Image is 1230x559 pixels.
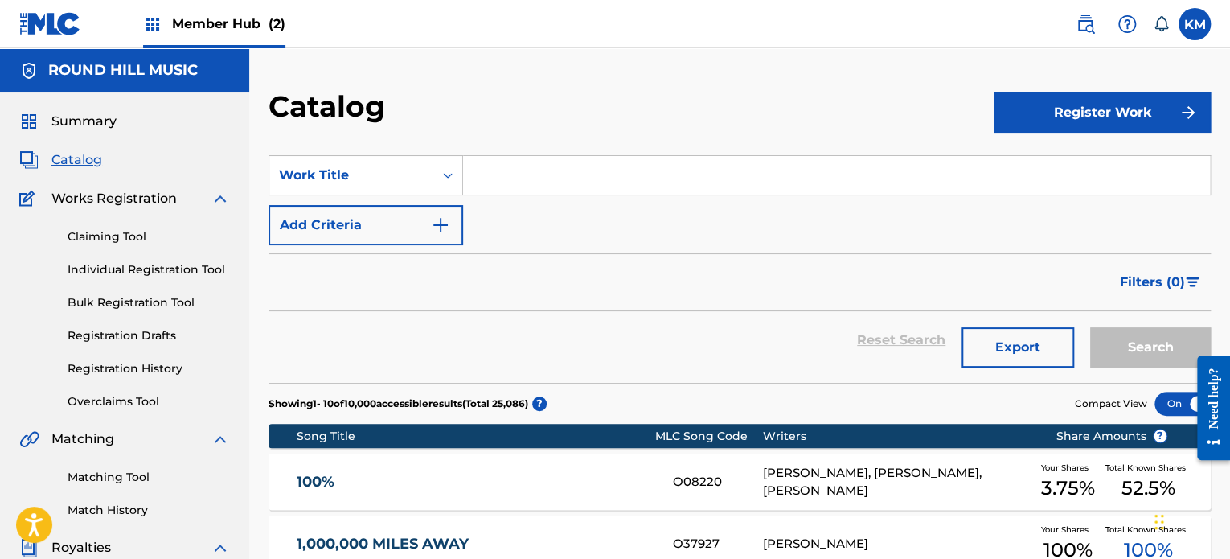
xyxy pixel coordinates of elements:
div: O08220 [673,473,762,491]
span: Catalog [51,150,102,170]
img: f7272a7cc735f4ea7f67.svg [1179,103,1198,122]
span: ? [532,397,547,411]
span: Works Registration [51,189,177,208]
div: MLC Song Code [655,428,763,445]
img: filter [1186,277,1199,287]
div: [PERSON_NAME], [PERSON_NAME], [PERSON_NAME] [763,464,1031,500]
img: Summary [19,112,39,131]
a: SummarySummary [19,112,117,131]
div: [PERSON_NAME] [763,535,1031,553]
span: Member Hub [172,14,285,33]
iframe: Resource Center [1185,343,1230,473]
span: Your Shares [1041,462,1095,474]
span: Your Shares [1041,524,1095,536]
img: help [1117,14,1137,34]
span: Summary [51,112,117,131]
span: 3.75 % [1041,474,1095,503]
img: expand [211,538,230,557]
div: Notifications [1153,16,1169,32]
button: Add Criteria [269,205,463,245]
img: expand [211,430,230,449]
span: Compact View [1075,397,1147,411]
span: Total Known Shares [1105,462,1192,474]
img: MLC Logo [19,12,81,35]
button: Export [961,327,1074,368]
p: Showing 1 - 10 of 10,000 accessible results (Total 25,086 ) [269,397,528,411]
img: Works Registration [19,189,40,208]
button: Register Work [994,92,1211,133]
div: Song Title [297,428,655,445]
span: Share Amounts [1056,428,1167,445]
a: Public Search [1069,8,1101,40]
a: Claiming Tool [68,228,230,245]
form: Search Form [269,155,1211,383]
span: Matching [51,430,114,449]
a: Registration History [68,360,230,377]
button: Filters (0) [1110,262,1211,302]
img: Royalties [19,538,39,557]
div: Drag [1154,498,1164,546]
span: Total Known Shares [1105,524,1192,536]
img: expand [211,189,230,208]
img: Catalog [19,150,39,170]
img: search [1076,14,1095,34]
div: O37927 [673,535,762,553]
a: Registration Drafts [68,327,230,344]
div: Help [1111,8,1143,40]
a: Overclaims Tool [68,393,230,410]
div: User Menu [1179,8,1211,40]
iframe: Chat Widget [1150,482,1230,559]
a: CatalogCatalog [19,150,102,170]
img: Top Rightsholders [143,14,162,34]
div: Work Title [279,166,424,185]
a: 1,000,000 MILES AWAY [297,535,651,553]
span: (2) [269,16,285,31]
h5: ROUND HILL MUSIC [48,61,198,80]
span: Royalties [51,538,111,557]
span: Filters ( 0 ) [1120,273,1185,292]
a: Bulk Registration Tool [68,294,230,311]
span: ? [1154,430,1166,442]
a: Matching Tool [68,469,230,486]
h2: Catalog [269,88,393,125]
a: Match History [68,502,230,519]
a: 100% [297,473,651,491]
span: 52.5 % [1121,474,1175,503]
div: Writers [763,428,1031,445]
img: Accounts [19,61,39,80]
img: 9d2ae6d4665cec9f34b9.svg [431,216,450,235]
a: Individual Registration Tool [68,261,230,278]
img: Matching [19,430,39,449]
